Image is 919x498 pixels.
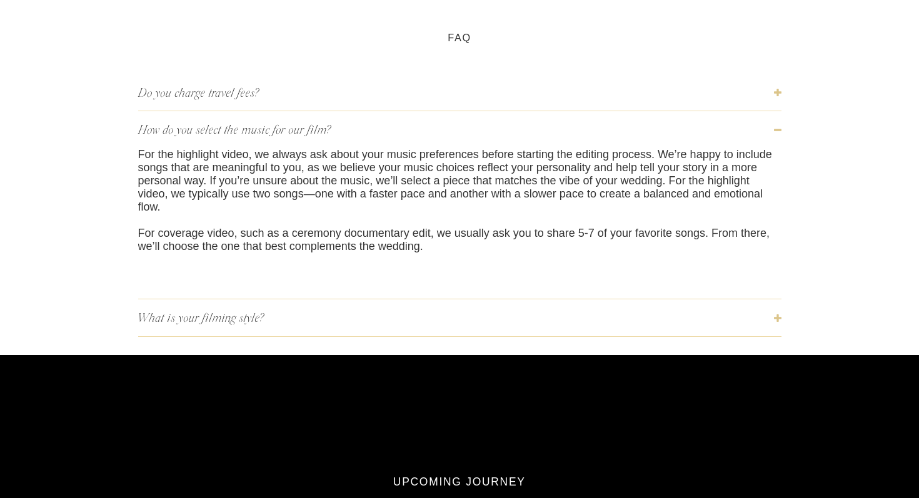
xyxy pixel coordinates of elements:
button: What is your filming style? [138,299,781,336]
div: How do you select the music for our film? [138,148,781,299]
button: How do you select the music for our film? [138,111,781,148]
span: For coverage video, such as a ceremony documentary edit, we usually ask you to share 5-7 of your ... [138,227,770,252]
span: Do you charge travel fees? [138,84,774,101]
span: What is your filming style? [138,309,774,326]
span: For the highlight video, we always ask about your music preferences before starting the editing p... [138,148,772,213]
button: Do you charge travel fees? [138,74,781,111]
span: UPCOMING JOURNEY [393,476,526,488]
span: How do you select the music for our film? [138,121,774,138]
